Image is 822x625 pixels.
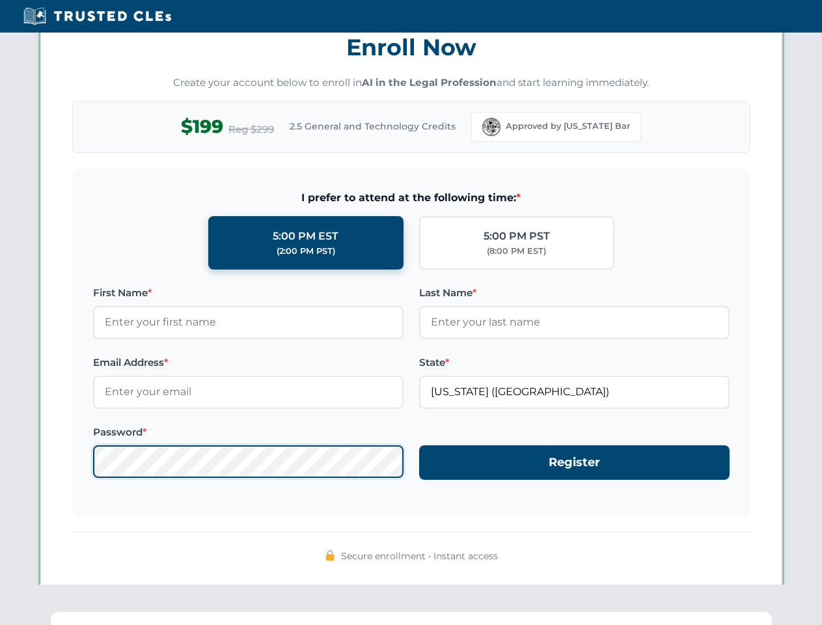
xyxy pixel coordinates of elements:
[487,245,546,258] div: (8:00 PM EST)
[72,76,750,90] p: Create your account below to enroll in and start learning immediately.
[290,119,456,133] span: 2.5 General and Technology Credits
[419,376,730,408] input: Florida (FL)
[419,445,730,480] button: Register
[228,122,274,137] span: Reg $299
[93,424,404,440] label: Password
[93,355,404,370] label: Email Address
[325,550,335,561] img: 🔒
[419,285,730,301] label: Last Name
[277,245,335,258] div: (2:00 PM PST)
[341,549,498,563] span: Secure enrollment • Instant access
[484,228,550,245] div: 5:00 PM PST
[482,118,500,136] img: Florida Bar
[419,306,730,339] input: Enter your last name
[93,376,404,408] input: Enter your email
[72,27,750,68] h3: Enroll Now
[93,306,404,339] input: Enter your first name
[93,189,730,206] span: I prefer to attend at the following time:
[273,228,338,245] div: 5:00 PM EST
[20,7,175,26] img: Trusted CLEs
[362,76,497,89] strong: AI in the Legal Profession
[419,355,730,370] label: State
[93,285,404,301] label: First Name
[181,112,223,141] span: $199
[506,120,630,133] span: Approved by [US_STATE] Bar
